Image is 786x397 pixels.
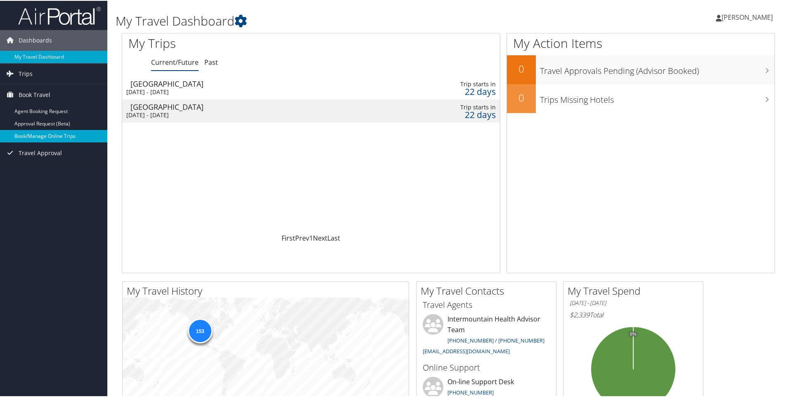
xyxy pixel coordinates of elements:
[187,318,212,343] div: 153
[423,361,550,373] h3: Online Support
[327,233,340,242] a: Last
[128,34,336,51] h1: My Trips
[412,80,496,87] div: Trip starts in
[630,331,637,336] tspan: 0%
[507,83,774,112] a: 0Trips Missing Hotels
[295,233,309,242] a: Prev
[130,79,364,87] div: [GEOGRAPHIC_DATA]
[412,87,496,95] div: 22 days
[19,63,33,83] span: Trips
[19,29,52,50] span: Dashboards
[507,61,536,75] h2: 0
[423,298,550,310] h3: Travel Agents
[19,84,50,104] span: Book Travel
[447,388,494,395] a: [PHONE_NUMBER]
[313,233,327,242] a: Next
[130,102,364,110] div: [GEOGRAPHIC_DATA]
[423,347,510,354] a: [EMAIL_ADDRESS][DOMAIN_NAME]
[507,34,774,51] h1: My Action Items
[570,310,697,319] h6: Total
[540,89,774,105] h3: Trips Missing Hotels
[722,12,773,21] span: [PERSON_NAME]
[540,60,774,76] h3: Travel Approvals Pending (Advisor Booked)
[447,336,545,343] a: [PHONE_NUMBER] / [PHONE_NUMBER]
[151,57,199,66] a: Current/Future
[570,298,697,306] h6: [DATE] - [DATE]
[716,4,781,29] a: [PERSON_NAME]
[507,90,536,104] h2: 0
[421,283,556,297] h2: My Travel Contacts
[412,103,496,110] div: Trip starts in
[507,54,774,83] a: 0Travel Approvals Pending (Advisor Booked)
[116,12,559,29] h1: My Travel Dashboard
[309,233,313,242] a: 1
[419,313,554,357] li: Intermountain Health Advisor Team
[126,111,360,118] div: [DATE] - [DATE]
[570,310,589,319] span: $2,339
[127,283,409,297] h2: My Travel History
[19,142,62,163] span: Travel Approval
[204,57,218,66] a: Past
[126,87,360,95] div: [DATE] - [DATE]
[18,5,101,25] img: airportal-logo.png
[568,283,703,297] h2: My Travel Spend
[282,233,295,242] a: First
[412,110,496,118] div: 22 days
